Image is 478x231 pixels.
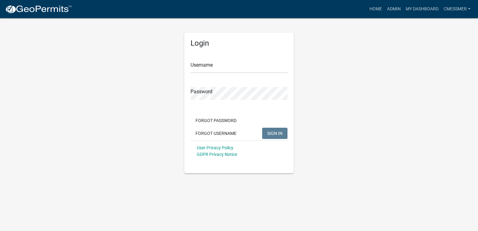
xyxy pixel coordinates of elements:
[262,128,287,139] button: SIGN IN
[367,3,384,15] a: Home
[403,3,441,15] a: My Dashboard
[441,3,473,15] a: cmessmer
[197,145,233,150] a: User Privacy Policy
[191,39,287,48] h5: Login
[191,128,242,139] button: Forgot Username
[197,152,237,157] a: GDPR Privacy Notice
[384,3,403,15] a: Admin
[267,131,282,136] span: SIGN IN
[191,115,242,126] button: Forgot Password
